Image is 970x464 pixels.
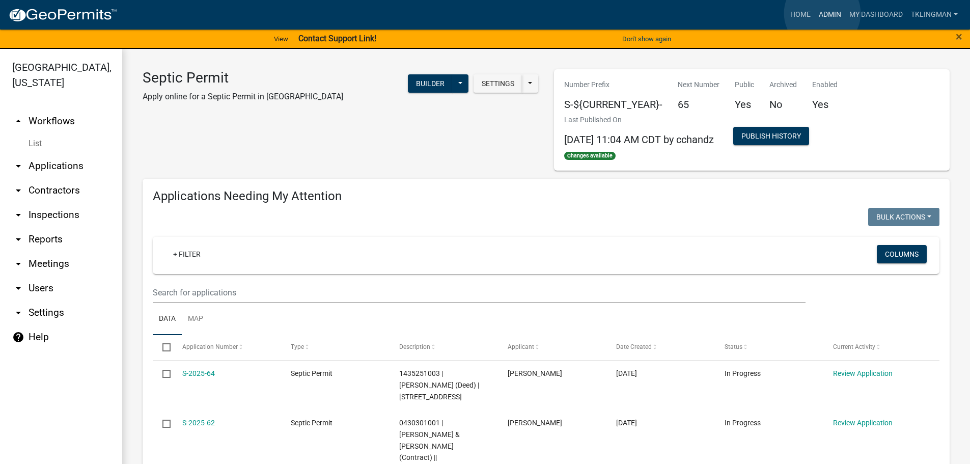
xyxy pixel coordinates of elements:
[12,331,24,343] i: help
[165,245,209,263] a: + Filter
[616,369,637,377] span: 09/16/2025
[12,184,24,197] i: arrow_drop_down
[815,5,845,24] a: Admin
[399,343,430,350] span: Description
[907,5,962,24] a: tklingman
[182,369,215,377] a: S-2025-64
[769,79,797,90] p: Archived
[733,132,809,141] wm-modal-confirm: Workflow Publish History
[12,209,24,221] i: arrow_drop_down
[498,335,606,360] datatable-header-cell: Applicant
[564,79,662,90] p: Number Prefix
[172,335,281,360] datatable-header-cell: Application Number
[845,5,907,24] a: My Dashboard
[153,303,182,336] a: Data
[735,79,754,90] p: Public
[12,307,24,319] i: arrow_drop_down
[733,127,809,145] button: Publish History
[12,115,24,127] i: arrow_drop_up
[291,343,304,350] span: Type
[564,115,714,125] p: Last Published On
[618,31,675,47] button: Don't show again
[564,98,662,111] h5: S-${CURRENT_YEAR}-
[408,74,453,93] button: Builder
[12,258,24,270] i: arrow_drop_down
[833,343,875,350] span: Current Activity
[12,282,24,294] i: arrow_drop_down
[143,69,343,87] h3: Septic Permit
[715,335,823,360] datatable-header-cell: Status
[143,91,343,103] p: Apply online for a Septic Permit in [GEOGRAPHIC_DATA]
[616,419,637,427] span: 09/12/2025
[823,335,932,360] datatable-header-cell: Current Activity
[182,343,238,350] span: Application Number
[474,74,522,93] button: Settings
[678,98,719,111] h5: 65
[291,419,332,427] span: Septic Permit
[678,79,719,90] p: Next Number
[182,303,209,336] a: Map
[564,133,714,146] span: [DATE] 11:04 AM CDT by cchandz
[735,98,754,111] h5: Yes
[298,34,376,43] strong: Contact Support Link!
[786,5,815,24] a: Home
[812,98,838,111] h5: Yes
[508,343,534,350] span: Applicant
[399,369,479,401] span: 1435251003 | SYLVESTER JEFFREY W (Deed) | 20614 ELM RD
[291,369,332,377] span: Septic Permit
[508,419,562,427] span: Todd Larson
[956,30,962,44] span: ×
[12,160,24,172] i: arrow_drop_down
[812,79,838,90] p: Enabled
[606,335,715,360] datatable-header-cell: Date Created
[153,335,172,360] datatable-header-cell: Select
[725,343,742,350] span: Status
[833,419,893,427] a: Review Application
[956,31,962,43] button: Close
[877,245,927,263] button: Columns
[508,369,562,377] span: Jeffrey Sylvester
[833,369,893,377] a: Review Application
[769,98,797,111] h5: No
[390,335,498,360] datatable-header-cell: Description
[153,282,806,303] input: Search for applications
[725,369,761,377] span: In Progress
[564,152,616,160] span: Changes available
[270,31,292,47] a: View
[182,419,215,427] a: S-2025-62
[616,343,652,350] span: Date Created
[281,335,389,360] datatable-header-cell: Type
[153,189,939,204] h4: Applications Needing My Attention
[12,233,24,245] i: arrow_drop_down
[725,419,761,427] span: In Progress
[868,208,939,226] button: Bulk Actions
